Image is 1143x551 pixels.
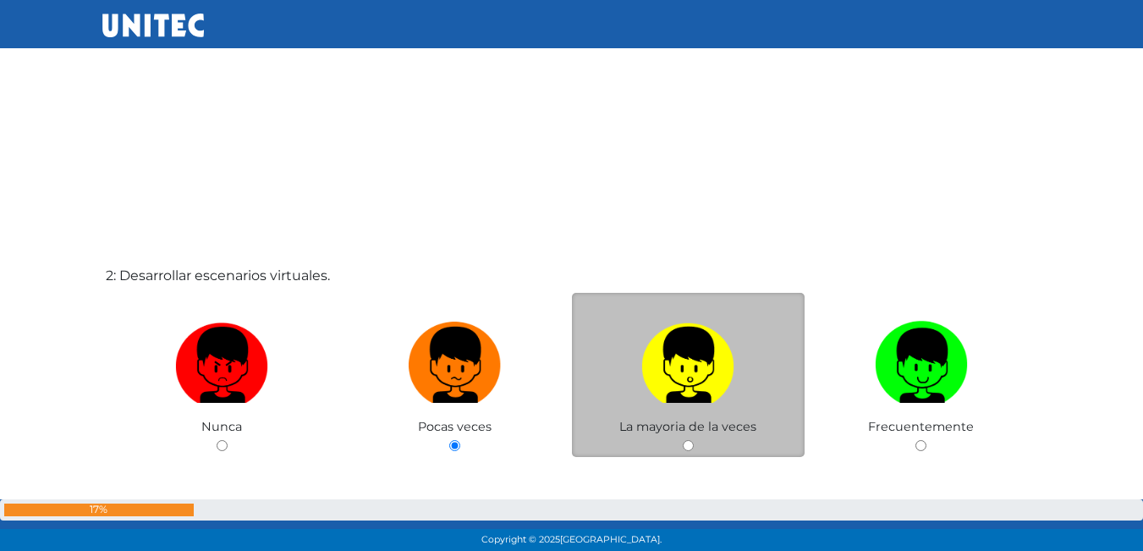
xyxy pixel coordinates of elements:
img: Pocas veces [409,315,502,404]
img: Nunca [175,315,268,404]
span: [GEOGRAPHIC_DATA]. [560,534,662,545]
img: La mayoria de la veces [641,315,734,404]
span: Frecuentemente [868,419,974,434]
img: Frecuentemente [875,315,968,404]
span: La mayoria de la veces [619,419,756,434]
img: UNITEC [102,14,204,37]
div: 17% [4,504,194,516]
span: Pocas veces [418,419,492,434]
label: 2: Desarrollar escenarios virtuales. [106,266,330,286]
span: Nunca [201,419,242,434]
